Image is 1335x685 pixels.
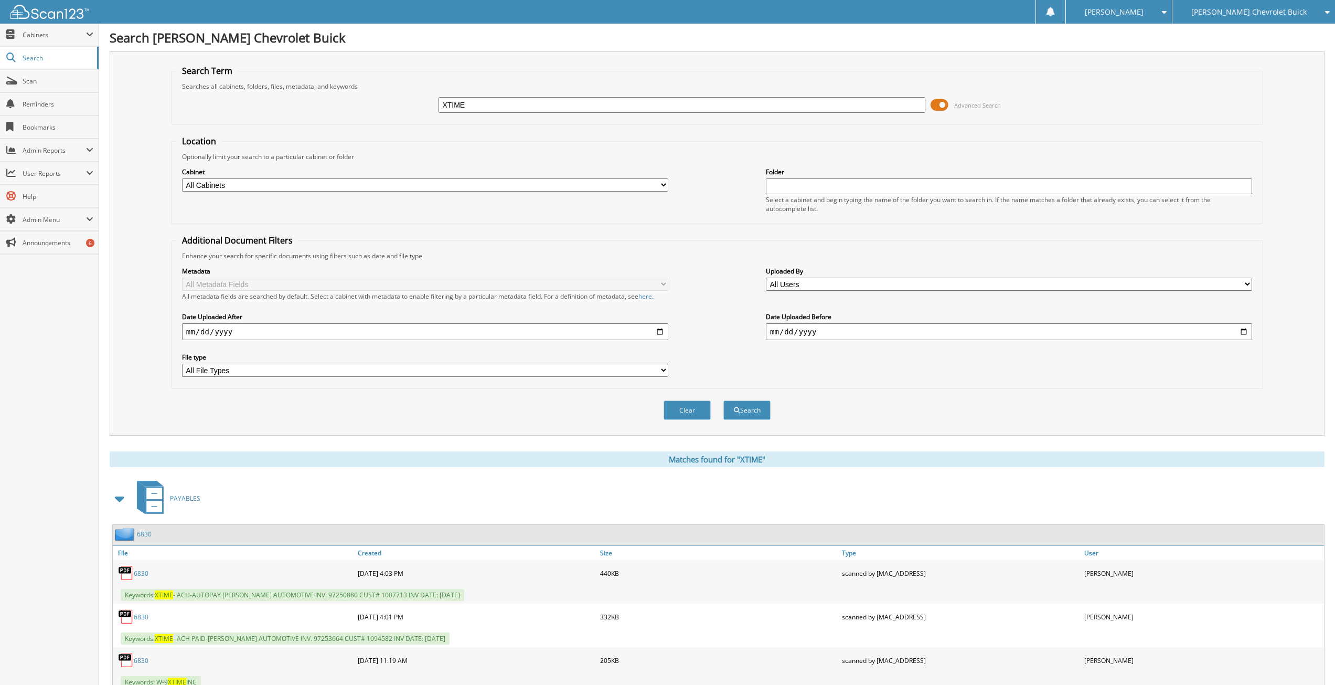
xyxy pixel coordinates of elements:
img: folder2.png [115,528,137,541]
div: [PERSON_NAME] [1082,650,1324,671]
input: start [182,323,668,340]
span: Reminders [23,100,93,109]
a: File [113,546,355,560]
div: 332KB [597,606,840,627]
a: Size [597,546,840,560]
label: Date Uploaded After [182,312,668,321]
div: 440KB [597,563,840,584]
a: here [638,292,652,301]
div: scanned by [MAC_ADDRESS] [839,606,1082,627]
label: File type [182,353,668,362]
span: Scan [23,77,93,86]
legend: Search Term [177,65,238,77]
div: [DATE] 4:03 PM [355,563,597,584]
button: Search [723,401,771,420]
span: Keywords: - ACH-AUTOPAY [PERSON_NAME] AUTOMOTIVE INV. 97250880 CUST# 1007713 INV DATE: [DATE] [121,589,464,601]
div: All metadata fields are searched by default. Select a cabinet with metadata to enable filtering b... [182,292,668,301]
span: Admin Reports [23,146,86,155]
span: XTIME [155,634,173,643]
a: 6830 [134,613,148,621]
label: Date Uploaded Before [766,312,1252,321]
div: 6 [86,239,94,247]
h1: Search [PERSON_NAME] Chevrolet Buick [110,29,1325,46]
a: 6830 [134,656,148,665]
div: Searches all cabinets, folders, files, metadata, and keywords [177,82,1257,91]
div: [PERSON_NAME] [1082,563,1324,584]
a: User [1082,546,1324,560]
div: [DATE] 4:01 PM [355,606,597,627]
span: PAYABLES [170,494,200,503]
span: Announcements [23,238,93,247]
input: end [766,323,1252,340]
button: Clear [664,401,711,420]
label: Folder [766,167,1252,176]
span: Keywords: - ACH PAID-[PERSON_NAME] AUTOMOTIVE INV. 97253664 CUST# 1094582 INV DATE: [DATE] [121,633,450,645]
div: Enhance your search for specific documents using filters such as date and file type. [177,251,1257,260]
a: 6830 [137,530,152,539]
a: Created [355,546,597,560]
label: Metadata [182,267,668,276]
legend: Location [177,135,221,147]
legend: Additional Document Filters [177,235,298,246]
div: Select a cabinet and begin typing the name of the folder you want to search in. If the name match... [766,195,1252,213]
span: User Reports [23,169,86,178]
label: Uploaded By [766,267,1252,276]
div: 205KB [597,650,840,671]
label: Cabinet [182,167,668,176]
a: Type [839,546,1082,560]
div: scanned by [MAC_ADDRESS] [839,563,1082,584]
img: PDF.png [118,652,134,668]
span: [PERSON_NAME] Chevrolet Buick [1191,9,1307,15]
img: PDF.png [118,609,134,625]
div: scanned by [MAC_ADDRESS] [839,650,1082,671]
img: PDF.png [118,565,134,581]
div: Optionally limit your search to a particular cabinet or folder [177,152,1257,161]
span: XTIME [155,591,173,599]
span: Bookmarks [23,123,93,132]
span: [PERSON_NAME] [1085,9,1144,15]
div: [PERSON_NAME] [1082,606,1324,627]
div: [DATE] 11:19 AM [355,650,597,671]
a: 6830 [134,569,148,578]
span: Cabinets [23,30,86,39]
a: PAYABLES [131,478,200,519]
span: Admin Menu [23,215,86,224]
span: Advanced Search [954,101,1001,109]
div: Matches found for "XTIME" [110,451,1325,467]
span: Search [23,54,92,62]
img: scan123-logo-white.svg [10,5,89,19]
span: Help [23,192,93,201]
